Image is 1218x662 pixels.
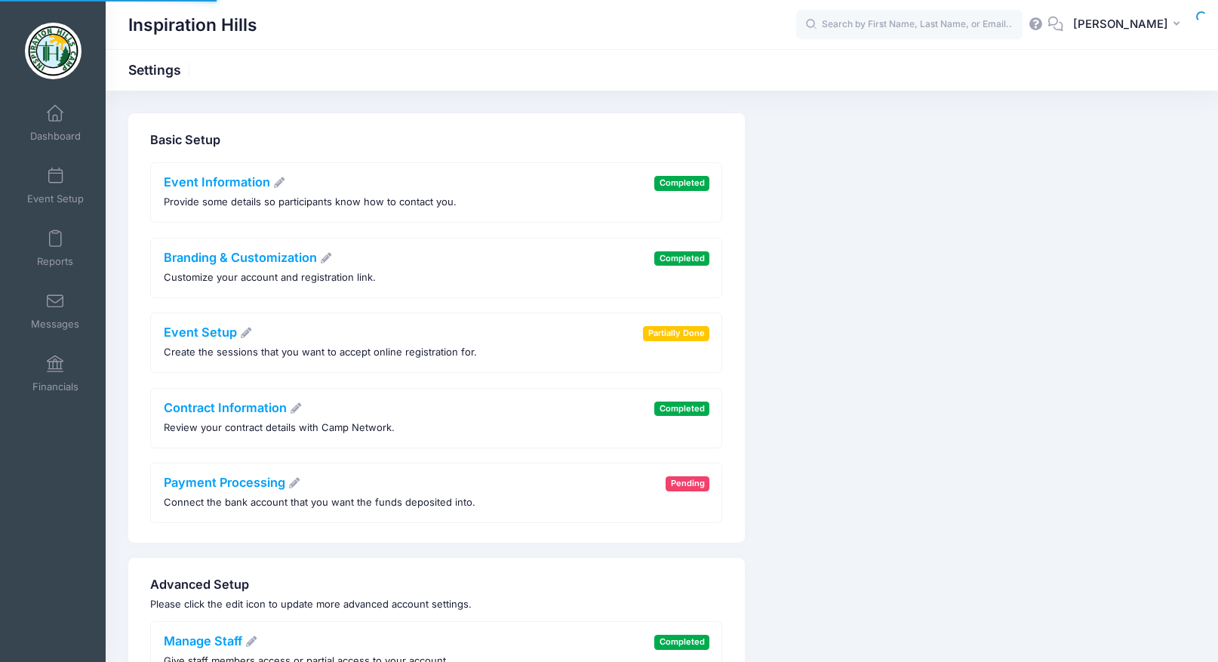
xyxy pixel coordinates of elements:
a: Contract Information [164,400,303,415]
p: Please click the edit icon to update more advanced account settings. [150,597,722,612]
a: Event Setup [164,325,253,340]
a: Manage Staff [164,633,258,648]
h4: Advanced Setup [150,577,722,593]
span: Partially Done [643,326,709,340]
span: Reports [37,255,73,268]
p: Provide some details so participants know how to contact you. [164,195,457,210]
p: Create the sessions that you want to accept online registration for. [164,345,477,360]
h1: Inspiration Hills [128,8,257,42]
span: Financials [32,380,78,393]
a: Payment Processing [164,475,301,490]
span: Completed [654,635,709,649]
a: Financials [20,347,91,400]
input: Search by First Name, Last Name, or Email... [796,10,1023,40]
a: Dashboard [20,97,91,149]
span: Pending [666,476,709,491]
h4: Basic Setup [150,133,722,148]
span: Dashboard [30,130,81,143]
p: Customize your account and registration link. [164,270,376,285]
span: Completed [654,251,709,266]
a: Branding & Customization [164,250,333,265]
span: Event Setup [27,192,84,205]
span: Completed [654,402,709,416]
img: Inspiration Hills [25,23,82,79]
span: Messages [31,318,79,331]
a: Reports [20,222,91,275]
span: Completed [654,176,709,190]
button: [PERSON_NAME] [1063,8,1195,42]
h1: Settings [128,62,194,78]
p: Connect the bank account that you want the funds deposited into. [164,495,475,510]
p: Review your contract details with Camp Network. [164,420,395,436]
a: Messages [20,285,91,337]
span: [PERSON_NAME] [1073,16,1168,32]
a: Event Information [164,174,286,189]
a: Event Setup [20,159,91,212]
